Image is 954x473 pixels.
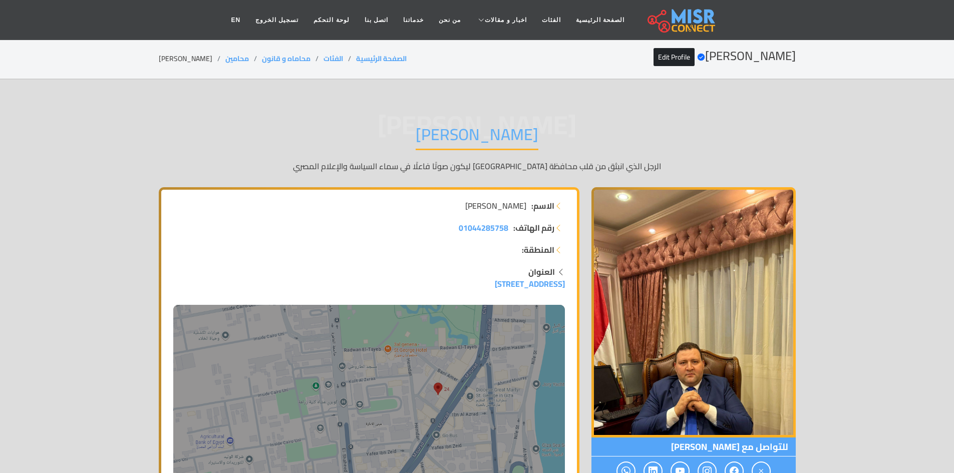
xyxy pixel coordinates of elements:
a: اخبار و مقالات [468,11,534,30]
span: للتواصل مع [PERSON_NAME] [591,437,796,456]
h2: [PERSON_NAME] [654,49,796,64]
a: لوحة التحكم [306,11,357,30]
strong: الاسم: [531,200,554,212]
a: تسجيل الخروج [248,11,306,30]
h1: [PERSON_NAME] [416,125,538,150]
span: اخبار و مقالات [485,16,527,25]
a: Edit Profile [654,48,695,66]
img: main.misr_connect [648,8,715,33]
a: محاماه و قانون [262,52,310,65]
strong: رقم الهاتف: [513,222,554,234]
a: اتصل بنا [357,11,396,30]
svg: Verified account [697,53,705,61]
p: الرجل الذي انبثق من قلب محافظة [GEOGRAPHIC_DATA] ليكون صوتًا فاعلًا في سماء السياسة والإعلام المصري [159,160,796,172]
img: محمود التراس [591,187,796,437]
a: الفئات [324,52,343,65]
a: محامين [225,52,249,65]
span: 01044285758 [459,220,508,235]
a: من نحن [431,11,468,30]
a: الصفحة الرئيسية [568,11,632,30]
a: خدماتنا [396,11,431,30]
strong: المنطقة: [522,244,554,256]
a: EN [223,11,248,30]
li: [PERSON_NAME] [159,54,225,64]
a: 01044285758 [459,222,508,234]
span: [PERSON_NAME] [465,200,526,212]
a: الصفحة الرئيسية [356,52,407,65]
strong: العنوان [528,264,555,279]
a: الفئات [534,11,568,30]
